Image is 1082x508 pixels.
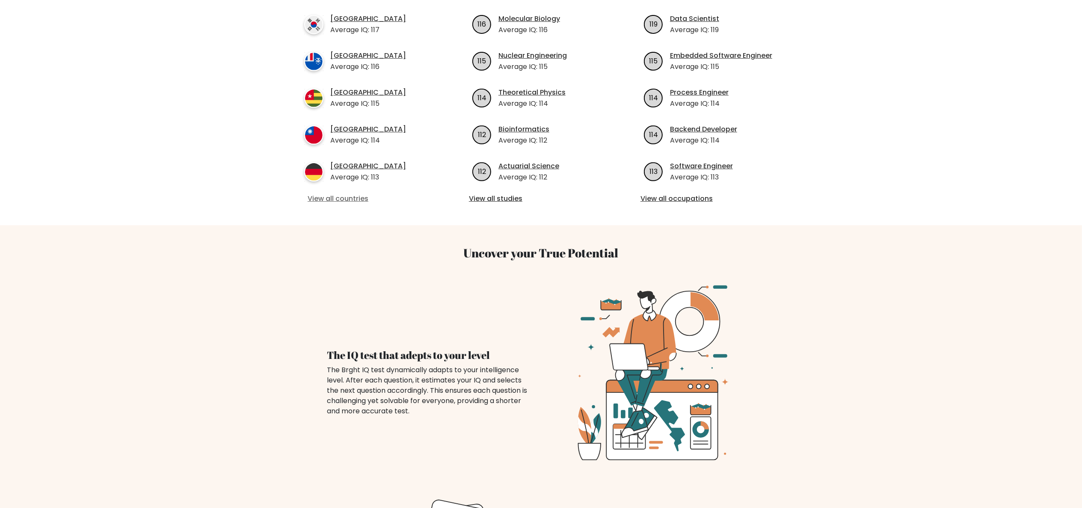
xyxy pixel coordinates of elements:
[304,126,323,145] img: country
[498,135,549,146] p: Average IQ: 112
[649,166,658,176] text: 113
[330,161,406,171] a: [GEOGRAPHIC_DATA]
[478,166,486,176] text: 112
[264,246,818,260] h3: Uncover your True Potential
[478,56,486,66] text: 115
[330,25,406,35] p: Average IQ: 117
[330,135,406,146] p: Average IQ: 114
[477,93,486,102] text: 114
[330,14,406,24] a: [GEOGRAPHIC_DATA]
[327,349,531,362] h4: The IQ test that adepts to your level
[327,365,531,416] div: The Brght IQ test dynamically adapts to your intelligence level. After each question, it estimate...
[330,62,406,72] p: Average IQ: 116
[330,87,406,98] a: [GEOGRAPHIC_DATA]
[649,129,658,139] text: 114
[308,194,431,204] a: View all countries
[478,129,486,139] text: 112
[670,62,772,72] p: Average IQ: 115
[670,87,729,98] a: Process Engineer
[498,161,559,171] a: Actuarial Science
[330,124,406,134] a: [GEOGRAPHIC_DATA]
[670,25,719,35] p: Average IQ: 119
[649,56,658,66] text: 115
[670,135,737,146] p: Average IQ: 114
[304,52,323,71] img: country
[670,161,733,171] a: Software Engineer
[498,51,567,61] a: Nuclear Engineering
[498,87,566,98] a: Theoretical Physics
[304,89,323,108] img: country
[498,124,549,134] a: Bioinformatics
[330,99,406,109] p: Average IQ: 115
[478,19,486,29] text: 116
[498,99,566,109] p: Average IQ: 114
[670,51,772,61] a: Embedded Software Engineer
[469,194,613,204] a: View all studies
[498,14,560,24] a: Molecular Biology
[670,14,719,24] a: Data Scientist
[498,25,560,35] p: Average IQ: 116
[304,15,323,34] img: country
[498,172,559,182] p: Average IQ: 112
[670,99,729,109] p: Average IQ: 114
[649,93,658,102] text: 114
[304,162,323,182] img: country
[640,194,785,204] a: View all occupations
[649,19,658,29] text: 119
[670,172,733,182] p: Average IQ: 113
[330,51,406,61] a: [GEOGRAPHIC_DATA]
[330,172,406,182] p: Average IQ: 113
[498,62,567,72] p: Average IQ: 115
[670,124,737,134] a: Backend Developer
